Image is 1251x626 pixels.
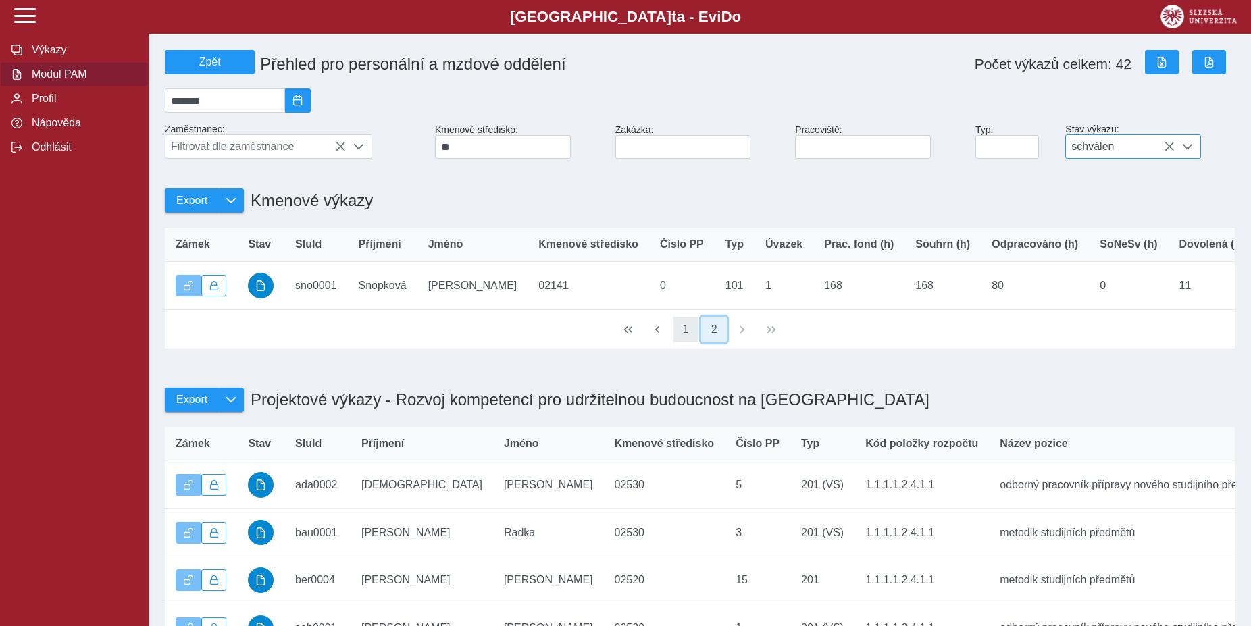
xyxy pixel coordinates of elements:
[725,238,744,251] span: Typ
[176,238,210,251] span: Zámek
[790,461,854,508] td: 201 (VS)
[904,262,981,310] td: 168
[359,238,401,251] span: Příjmení
[673,317,698,342] button: 1
[755,262,813,310] td: 1
[41,8,1210,26] b: [GEOGRAPHIC_DATA] a - Evi
[701,317,727,342] button: 2
[801,438,819,450] span: Typ
[171,56,249,68] span: Zpět
[1089,262,1168,310] td: 0
[604,508,725,556] td: 02530
[176,474,201,496] button: Výkaz je odemčen.
[417,262,528,310] td: [PERSON_NAME]
[201,474,227,496] button: Uzamknout lze pouze výkaz, který je podepsán a schválen.
[671,8,676,25] span: t
[721,8,732,25] span: D
[824,238,894,251] span: Prac. fond (h)
[248,438,271,450] span: Stav
[649,262,715,310] td: 0
[504,438,539,450] span: Jméno
[493,508,604,556] td: Radka
[351,461,493,508] td: [DEMOGRAPHIC_DATA]
[244,184,373,217] h1: Kmenové výkazy
[28,68,137,80] span: Modul PAM
[201,569,227,591] button: Uzamknout lze pouze výkaz, který je podepsán a schválen.
[248,520,274,546] button: schváleno
[28,141,137,153] span: Odhlásit
[854,556,989,604] td: 1.1.1.1.2.4.1.1
[176,194,207,207] span: Export
[361,438,404,450] span: Příjmení
[981,262,1089,310] td: 80
[660,238,704,251] span: Číslo PP
[176,275,201,296] button: Výkaz je odemčen.
[1066,135,1175,158] span: schválen
[428,238,463,251] span: Jméno
[284,461,351,508] td: ada0002
[715,262,755,310] td: 101
[284,556,351,604] td: ber0004
[176,394,207,406] span: Export
[1060,118,1240,164] div: Stav výkazu:
[865,438,978,450] span: Kód položky rozpočtu
[351,556,493,604] td: [PERSON_NAME]
[765,238,802,251] span: Úvazek
[285,88,311,113] button: 2025/08
[493,556,604,604] td: [PERSON_NAME]
[348,262,417,310] td: Snopková
[813,262,904,310] td: 168
[538,238,638,251] span: Kmenové středisko
[604,461,725,508] td: 02530
[430,119,610,164] div: Kmenové středisko:
[248,238,271,251] span: Stav
[604,556,725,604] td: 02520
[615,438,715,450] span: Kmenové středisko
[854,461,989,508] td: 1.1.1.1.2.4.1.1
[28,44,137,56] span: Výkazy
[854,508,989,556] td: 1.1.1.1.2.4.1.1
[493,461,604,508] td: [PERSON_NAME]
[248,273,274,298] button: schváleno
[1100,238,1157,251] span: SoNeSv (h)
[992,238,1078,251] span: Odpracováno (h)
[736,438,780,450] span: Číslo PP
[790,508,854,556] td: 201 (VS)
[970,119,1060,164] div: Typ:
[284,508,351,556] td: bau0001
[732,8,742,25] span: o
[915,238,970,251] span: Souhrn (h)
[1160,5,1237,28] img: logo_web_su.png
[1145,50,1179,74] button: Export do Excelu
[725,461,790,508] td: 5
[165,135,346,158] span: Filtrovat dle zaměstnance
[165,388,218,412] button: Export
[1000,438,1067,450] span: Název pozice
[165,50,255,74] button: Zpět
[176,438,210,450] span: Zámek
[790,556,854,604] td: 201
[725,508,790,556] td: 3
[725,556,790,604] td: 15
[176,522,201,544] button: Výkaz je odemčen.
[351,508,493,556] td: [PERSON_NAME]
[1179,238,1245,251] span: Dovolená (d)
[28,93,137,105] span: Profil
[248,472,274,498] button: schváleno
[295,438,322,450] span: SluId
[610,119,790,164] div: Zakázka:
[201,522,227,544] button: Uzamknout lze pouze výkaz, který je podepsán a schválen.
[28,117,137,129] span: Nápověda
[244,384,929,416] h1: Projektové výkazy - Rozvoj kompetencí pro udržitelnou budoucnost na [GEOGRAPHIC_DATA]
[159,118,430,164] div: Zaměstnanec:
[284,262,347,310] td: sno0001
[165,188,218,213] button: Export
[176,569,201,591] button: Výkaz je odemčen.
[790,119,970,164] div: Pracoviště:
[248,567,274,593] button: schváleno
[201,275,227,296] button: Uzamknout
[975,56,1131,72] span: Počet výkazů celkem: 42
[528,262,649,310] td: 02141
[295,238,322,251] span: SluId
[1192,50,1226,74] button: Export do PDF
